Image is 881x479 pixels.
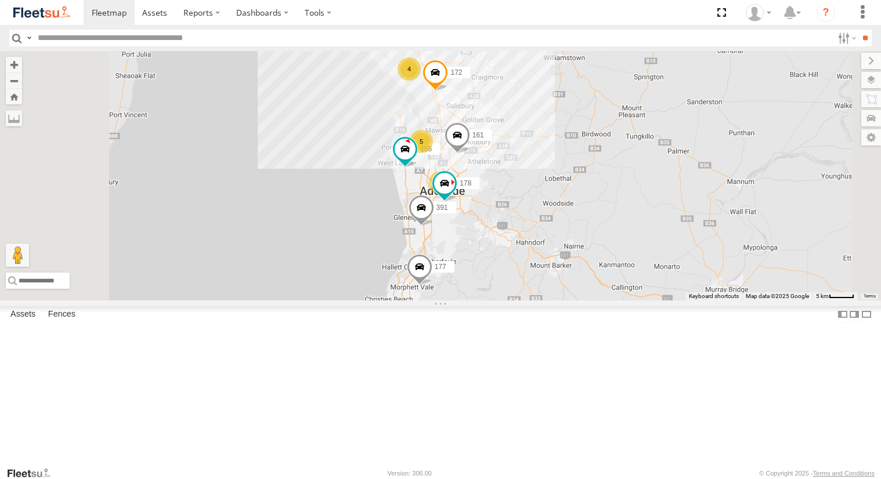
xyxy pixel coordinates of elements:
[837,306,848,323] label: Dock Summary Table to the Left
[450,68,462,77] span: 172
[759,470,875,477] div: © Copyright 2025 -
[436,204,448,212] span: 391
[689,292,739,300] button: Keyboard shortcuts
[746,293,809,299] span: Map data ©2025 Google
[861,306,872,323] label: Hide Summary Table
[742,4,775,21] div: Kellie Roberts
[816,293,829,299] span: 5 km
[42,307,81,323] label: Fences
[833,30,858,46] label: Search Filter Options
[398,57,421,81] div: 4
[813,470,875,477] a: Terms and Conditions
[6,244,29,267] button: Drag Pegman onto the map to open Street View
[472,131,484,139] span: 161
[864,293,876,298] a: Terms (opens in new tab)
[410,130,433,153] div: 5
[813,292,858,300] button: Map Scale: 5 km per 40 pixels
[429,171,452,194] div: 2
[6,72,22,89] button: Zoom out
[460,179,471,187] span: 178
[12,5,72,20] img: fleetsu-logo-horizontal.svg
[5,307,41,323] label: Assets
[6,110,22,126] label: Measure
[6,89,22,104] button: Zoom Home
[6,57,22,72] button: Zoom in
[6,467,60,479] a: Visit our Website
[817,3,835,22] i: ?
[848,306,860,323] label: Dock Summary Table to the Right
[24,30,34,46] label: Search Query
[861,129,881,146] label: Map Settings
[388,470,432,477] div: Version: 306.00
[435,263,446,271] span: 177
